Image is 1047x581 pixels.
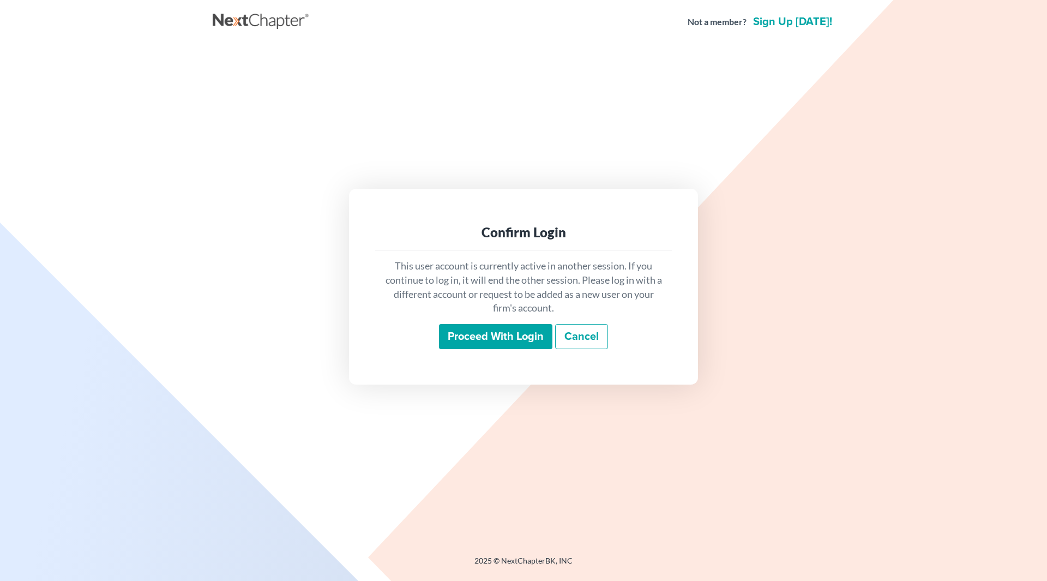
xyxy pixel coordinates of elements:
[688,16,747,28] strong: Not a member?
[384,259,663,315] p: This user account is currently active in another session. If you continue to log in, it will end ...
[439,324,552,349] input: Proceed with login
[751,16,834,27] a: Sign up [DATE]!
[213,555,834,575] div: 2025 © NextChapterBK, INC
[555,324,608,349] a: Cancel
[384,224,663,241] div: Confirm Login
